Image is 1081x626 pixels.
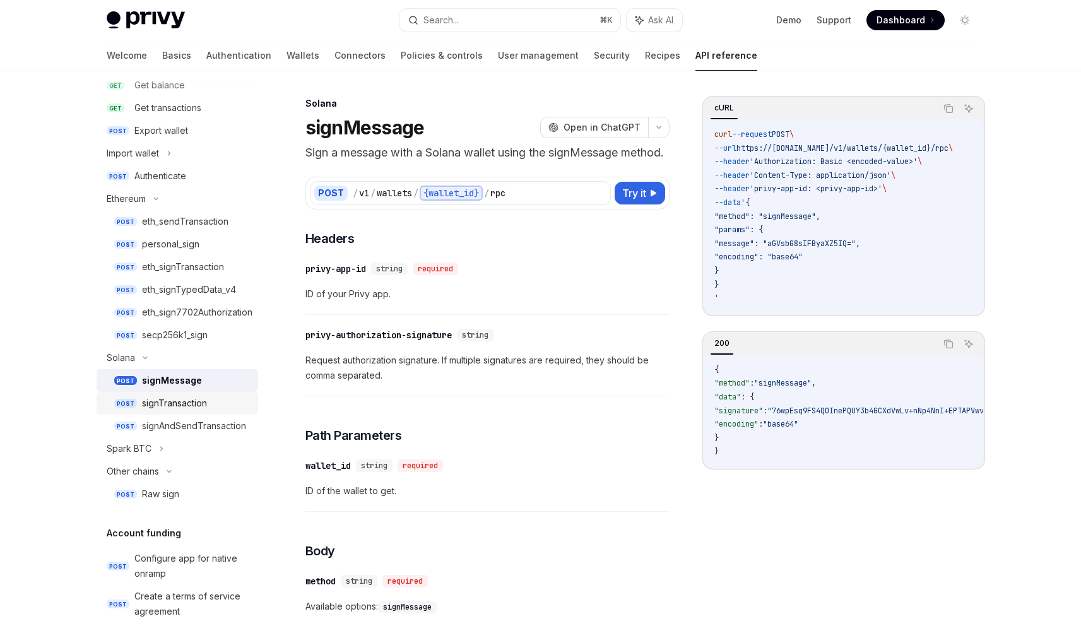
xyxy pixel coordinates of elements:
a: Security [594,40,630,71]
a: Policies & controls [401,40,483,71]
button: Ask AI [627,9,682,32]
span: { [714,365,719,375]
span: POST [107,172,129,181]
a: POSTeth_sendTransaction [97,210,258,233]
div: / [353,187,358,199]
span: \ [882,184,887,194]
div: Import wallet [107,146,159,161]
a: POSTeth_signTransaction [97,256,258,278]
a: Support [817,14,851,27]
span: : [763,406,767,416]
div: Solana [305,97,670,110]
span: : [759,419,763,429]
div: rpc [490,187,505,199]
div: Other chains [107,464,159,479]
a: POSTsignMessage [97,369,258,392]
span: --data [714,198,741,208]
span: "signMessage" [754,378,812,388]
div: Ethereum [107,191,146,206]
div: {wallet_id} [420,186,483,201]
div: privy-authorization-signature [305,329,452,341]
div: Export wallet [134,123,188,138]
div: eth_signTypedData_v4 [142,282,236,297]
button: Ask AI [960,100,977,117]
span: Available options: [305,599,670,614]
span: ID of your Privy app. [305,286,670,302]
p: Sign a message with a Solana wallet using the signMessage method. [305,144,670,162]
h1: signMessage [305,116,425,139]
span: , [812,378,816,388]
a: POSTsecp256k1_sign [97,324,258,346]
span: : { [741,392,754,402]
span: } [714,433,719,443]
span: string [462,330,488,340]
div: Authenticate [134,168,186,184]
span: string [361,461,387,471]
span: "data" [714,392,741,402]
span: "params": { [714,225,763,235]
span: Open in ChatGPT [564,121,641,134]
span: } [714,446,719,456]
button: Copy the contents from the code block [940,100,957,117]
a: POSTsignAndSendTransaction [97,415,258,437]
span: "method": "signMessage", [714,211,820,221]
a: User management [498,40,579,71]
a: POSTeth_sign7702Authorization [97,301,258,324]
a: Connectors [334,40,386,71]
button: Toggle dark mode [955,10,975,30]
span: '{ [741,198,750,208]
a: Recipes [645,40,680,71]
span: --header [714,156,750,167]
span: POST [114,490,137,499]
div: Configure app for native onramp [134,551,251,581]
span: POST [114,331,137,340]
button: Search...⌘K [399,9,620,32]
span: Dashboard [877,14,925,27]
a: POSTAuthenticate [97,165,258,187]
div: Spark BTC [107,441,151,456]
span: --header [714,170,750,180]
span: Ask AI [648,14,673,27]
div: wallets [377,187,412,199]
span: POST [114,422,137,431]
span: \ [789,129,794,139]
a: Wallets [286,40,319,71]
img: light logo [107,11,185,29]
span: Try it [622,186,646,201]
h5: Account funding [107,526,181,541]
span: "message": "aGVsbG8sIFByaXZ5IQ=", [714,239,860,249]
div: POST [314,186,348,201]
a: POSTsignTransaction [97,392,258,415]
div: eth_sendTransaction [142,214,228,229]
span: } [714,280,719,290]
span: POST [114,285,137,295]
div: signTransaction [142,396,207,411]
a: POSTpersonal_sign [97,233,258,256]
span: POST [114,399,137,408]
a: POSTExport wallet [97,119,258,142]
span: POST [107,126,129,136]
div: privy-app-id [305,263,366,275]
span: Body [305,542,335,560]
a: POSTCreate a terms of service agreement [97,585,258,623]
div: required [382,575,428,588]
div: Create a terms of service agreement [134,589,251,619]
div: wallet_id [305,459,351,472]
a: POSTRaw sign [97,483,258,505]
span: 'privy-app-id: <privy-app-id>' [750,184,882,194]
div: Raw sign [142,487,179,502]
span: "method" [714,378,750,388]
div: secp256k1_sign [142,328,208,343]
span: Path Parameters [305,427,402,444]
div: Search... [423,13,459,28]
span: ⌘ K [600,15,613,25]
div: signAndSendTransaction [142,418,246,434]
span: https://[DOMAIN_NAME]/v1/wallets/{wallet_id}/rpc [736,143,948,153]
div: eth_sign7702Authorization [142,305,252,320]
span: POST [772,129,789,139]
span: } [714,266,719,276]
span: POST [114,263,137,272]
span: "signature" [714,406,763,416]
button: Open in ChatGPT [540,117,648,138]
span: 'Content-Type: application/json' [750,170,891,180]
